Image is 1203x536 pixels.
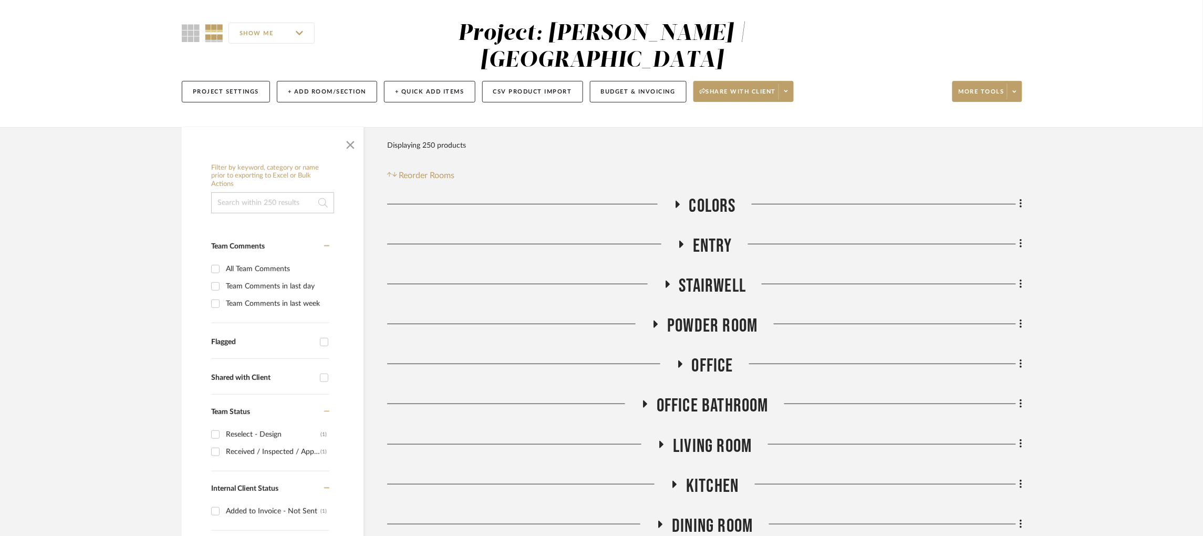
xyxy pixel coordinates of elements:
[384,81,475,102] button: + Quick Add Items
[211,192,334,213] input: Search within 250 results
[693,81,794,102] button: Share with client
[959,88,1004,104] span: More tools
[211,164,334,189] h6: Filter by keyword, category or name prior to exporting to Excel or Bulk Actions
[320,503,327,520] div: (1)
[211,408,250,416] span: Team Status
[692,355,733,377] span: Office
[226,426,320,443] div: Reselect - Design
[700,88,776,104] span: Share with client
[590,81,687,102] button: Budget & Invoicing
[657,395,769,417] span: Office Bathroom
[387,135,466,156] div: Displaying 250 products
[211,485,278,492] span: Internal Client Status
[226,295,327,312] div: Team Comments in last week
[320,444,327,460] div: (1)
[226,503,320,520] div: Added to Invoice - Not Sent
[689,195,736,218] span: COLORS
[277,81,377,102] button: + Add Room/Section
[952,81,1022,102] button: More tools
[226,261,327,277] div: All Team Comments
[399,169,455,182] span: Reorder Rooms
[211,374,315,383] div: Shared with Client
[387,169,455,182] button: Reorder Rooms
[340,132,361,153] button: Close
[686,475,739,498] span: Kitchen
[211,243,265,250] span: Team Comments
[226,278,327,295] div: Team Comments in last day
[211,338,315,347] div: Flagged
[667,315,758,337] span: Powder Room
[693,235,732,257] span: Entry
[182,81,270,102] button: Project Settings
[459,23,746,71] div: Project: [PERSON_NAME] | [GEOGRAPHIC_DATA]
[673,435,752,458] span: Living Room
[320,426,327,443] div: (1)
[482,81,583,102] button: CSV Product Import
[679,275,746,297] span: Stairwell
[226,444,320,460] div: Received / Inspected / Approved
